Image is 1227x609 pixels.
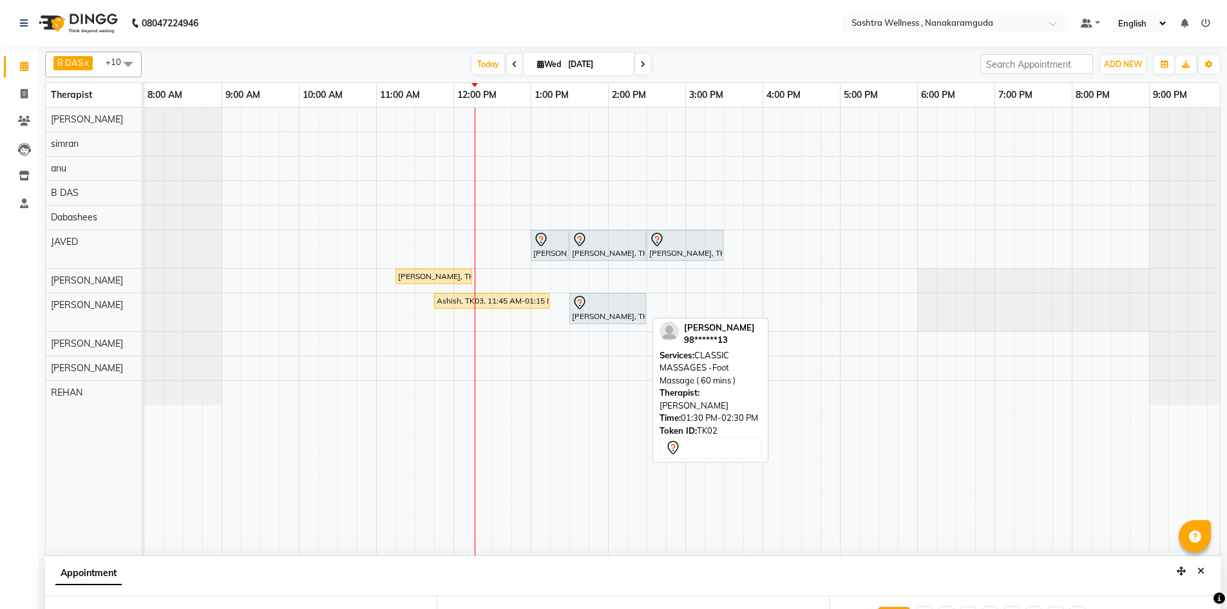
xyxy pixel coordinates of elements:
span: Wed [534,59,564,69]
a: 8:00 PM [1072,86,1113,104]
a: 8:00 AM [144,86,185,104]
span: [PERSON_NAME] [51,113,123,125]
span: REHAN [51,387,82,398]
a: 3:00 PM [686,86,727,104]
a: 9:00 AM [222,86,263,104]
a: 12:00 PM [454,86,500,104]
div: TK02 [660,425,761,438]
div: Ashish, TK03, 11:45 AM-01:15 PM, CLASSIC MASSAGES -Balinese Massage (90 mins ) [435,295,548,307]
span: Services: [660,350,694,360]
a: 5:00 PM [841,86,881,104]
a: 7:00 PM [995,86,1036,104]
b: 08047224946 [142,5,198,41]
div: [PERSON_NAME] [660,387,761,412]
span: Time: [660,412,681,423]
div: [PERSON_NAME], TK02, 01:30 PM-02:30 PM, CLASSIC MASSAGES -Foot Massage ( 60 mins ) [571,295,645,322]
span: simran [51,138,79,150]
a: 4:00 PM [763,86,804,104]
div: [PERSON_NAME], TK01, 11:15 AM-12:15 PM, NEAR BUY VOUCHERS - Aroma Classic Full Body Massage(60 mi... [397,271,471,282]
img: logo [33,5,121,41]
span: Appointment [55,562,122,585]
iframe: chat widget [1173,557,1214,596]
img: profile [660,322,679,341]
div: [PERSON_NAME], TK02, 01:00 PM-01:30 PM, HAIR CUT FOR MEN -Hair cut [532,232,567,259]
input: Search Appointment [980,54,1093,74]
span: ADD NEW [1104,59,1142,69]
span: Token ID: [660,425,697,436]
span: JAVED [51,236,78,247]
span: B DAS [57,57,83,68]
span: [PERSON_NAME] [51,275,123,286]
div: 01:30 PM-02:30 PM [660,412,761,425]
span: anu [51,162,66,174]
span: CLASSIC MASSAGES -Foot Massage ( 60 mins ) [660,350,736,385]
span: [PERSON_NAME] [51,338,123,349]
span: [PERSON_NAME] [684,322,755,333]
span: Today [472,54,504,74]
div: [PERSON_NAME], TK02, 01:30 PM-02:30 PM, CLASSIC MASSAGES -Foot Massage ( 60 mins ) [571,232,645,259]
a: 11:00 AM [377,86,423,104]
a: 1:00 PM [531,86,572,104]
a: 2:00 PM [609,86,649,104]
a: 9:00 PM [1150,86,1190,104]
span: Therapist [51,89,92,101]
span: B DAS [51,187,79,198]
a: 10:00 AM [300,86,346,104]
a: x [83,57,89,68]
span: Therapist: [660,387,699,398]
div: [PERSON_NAME], TK02, 02:30 PM-03:30 PM, HAIR COLOR FOR MEN - Global [648,232,722,259]
a: 6:00 PM [918,86,958,104]
span: [PERSON_NAME] [51,299,123,311]
input: 2025-09-03 [564,55,629,74]
button: ADD NEW [1101,55,1145,73]
span: Dabashees [51,211,97,223]
span: [PERSON_NAME] [51,362,123,374]
span: +10 [106,57,131,67]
